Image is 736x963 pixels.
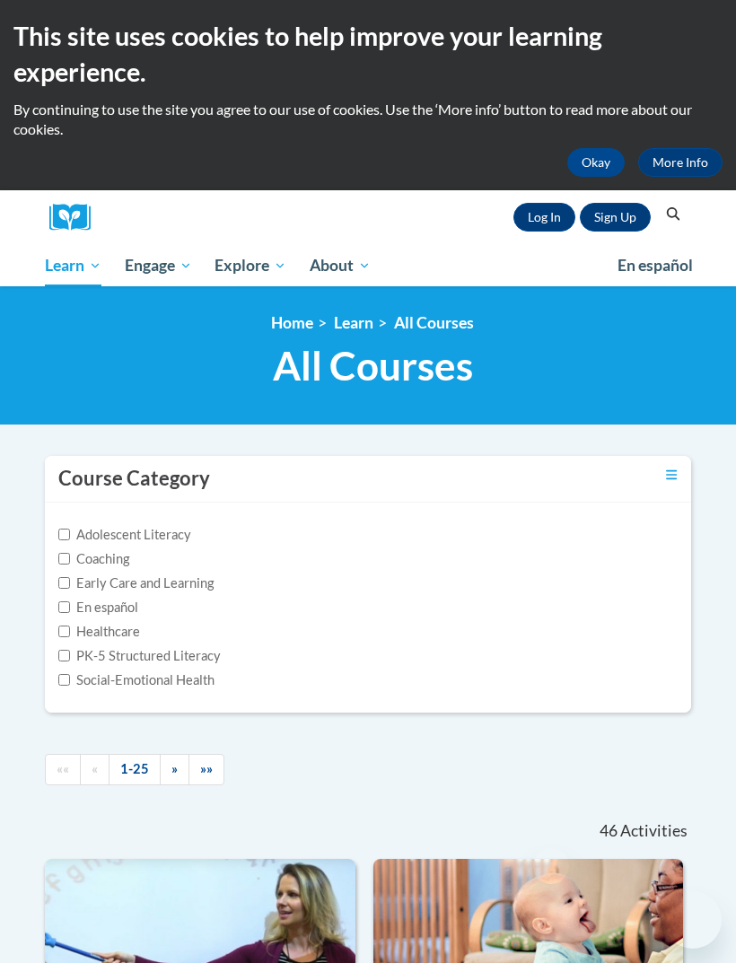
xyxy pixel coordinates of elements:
[58,549,129,569] label: Coaching
[57,761,69,776] span: ««
[298,245,382,286] a: About
[600,821,618,841] span: 46
[113,245,204,286] a: Engage
[58,529,70,540] input: Checkbox for Options
[58,598,138,617] label: En español
[58,674,70,686] input: Checkbox for Options
[13,100,723,139] p: By continuing to use the site you agree to our use of cookies. Use the ‘More info’ button to read...
[49,204,103,232] a: Cox Campus
[620,821,688,841] span: Activities
[638,148,723,177] a: More Info
[58,646,221,666] label: PK-5 Structured Literacy
[203,245,298,286] a: Explore
[310,255,371,276] span: About
[45,255,101,276] span: Learn
[618,256,693,275] span: En español
[215,255,286,276] span: Explore
[109,754,161,785] a: 1-25
[334,313,373,332] a: Learn
[80,754,110,785] a: Previous
[394,313,474,332] a: All Courses
[580,203,651,232] a: Register
[58,577,70,589] input: Checkbox for Options
[45,754,81,785] a: Begining
[271,313,313,332] a: Home
[533,848,569,884] iframe: Close message
[58,553,70,565] input: Checkbox for Options
[666,465,678,485] a: Toggle collapse
[200,761,213,776] span: »»
[273,342,473,390] span: All Courses
[160,754,189,785] a: Next
[125,255,192,276] span: Engage
[188,754,224,785] a: End
[58,670,215,690] label: Social-Emotional Health
[660,204,687,225] button: Search
[58,626,70,637] input: Checkbox for Options
[171,761,178,776] span: »
[58,465,210,493] h3: Course Category
[13,18,723,91] h2: This site uses cookies to help improve your learning experience.
[58,525,191,545] label: Adolescent Literacy
[92,761,98,776] span: «
[58,622,140,642] label: Healthcare
[513,203,575,232] a: Log In
[606,247,705,285] a: En español
[567,148,625,177] button: Okay
[33,245,113,286] a: Learn
[58,650,70,661] input: Checkbox for Options
[58,573,214,593] label: Early Care and Learning
[31,245,705,286] div: Main menu
[664,891,722,949] iframe: Button to launch messaging window
[49,204,103,232] img: Logo brand
[58,601,70,613] input: Checkbox for Options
